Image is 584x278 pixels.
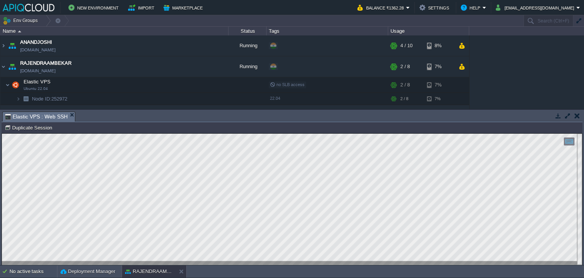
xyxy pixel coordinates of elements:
[7,35,17,56] img: AMDAwAAAACH5BAEAAAAALAAAAAABAAEAAAICRAEAOw==
[496,3,576,12] button: [EMAIL_ADDRESS][DOMAIN_NAME]
[0,35,6,56] img: AMDAwAAAACH5BAEAAAAALAAAAAABAAEAAAICRAEAOw==
[400,93,408,105] div: 2 / 8
[229,27,266,35] div: Status
[31,96,68,102] span: 252972
[1,27,228,35] div: Name
[23,79,52,85] a: Elastic VPSUbuntu 22.04
[229,35,267,56] div: Running
[5,112,68,121] span: Elastic VPS : Web SSH
[427,105,452,126] div: 8%
[31,96,68,102] a: Node ID:252972
[389,27,469,35] div: Usage
[5,77,10,93] img: AMDAwAAAACH5BAEAAAAALAAAAAABAAEAAAICRAEAOw==
[461,3,482,12] button: Help
[20,46,56,54] a: [DOMAIN_NAME]
[21,93,31,105] img: AMDAwAAAACH5BAEAAAAALAAAAAABAAEAAAICRAEAOw==
[0,56,6,77] img: AMDAwAAAACH5BAEAAAAALAAAAAABAAEAAAICRAEAOw==
[20,38,52,46] a: ANANDJOSHI
[20,59,71,67] a: RAJENDRAAMBEKAR
[427,56,452,77] div: 7%
[10,265,57,278] div: No active tasks
[23,78,52,85] span: Elastic VPS
[16,93,21,105] img: AMDAwAAAACH5BAEAAAAALAAAAAABAAEAAAICRAEAOw==
[229,105,267,126] div: Running
[270,96,280,101] span: 22.04
[5,124,54,131] button: Duplicate Session
[24,86,48,91] span: Ubuntu 22.04
[18,30,21,32] img: AMDAwAAAACH5BAEAAAAALAAAAAABAAEAAAICRAEAOw==
[128,3,157,12] button: Import
[10,77,21,93] img: AMDAwAAAACH5BAEAAAAALAAAAAABAAEAAAICRAEAOw==
[357,3,406,12] button: Balance ₹1362.28
[0,105,6,126] img: AMDAwAAAACH5BAEAAAAALAAAAAABAAEAAAICRAEAOw==
[400,56,410,77] div: 2 / 8
[68,3,121,12] button: New Environment
[32,96,51,102] span: Node ID:
[400,105,410,126] div: 4 / 8
[60,268,115,275] button: Deployment Manager
[427,77,452,93] div: 7%
[270,82,305,87] span: no SLB access
[163,3,205,12] button: Marketplace
[400,35,413,56] div: 4 / 10
[419,3,451,12] button: Settings
[229,56,267,77] div: Running
[20,67,56,75] a: [DOMAIN_NAME]
[3,4,54,11] img: APIQCloud
[7,56,17,77] img: AMDAwAAAACH5BAEAAAAALAAAAAABAAEAAAICRAEAOw==
[7,105,17,126] img: AMDAwAAAACH5BAEAAAAALAAAAAABAAEAAAICRAEAOw==
[400,77,410,93] div: 2 / 8
[125,268,173,275] button: RAJENDRAAMBEKAR
[427,93,452,105] div: 7%
[267,27,388,35] div: Tags
[3,15,40,26] button: Env Groups
[20,108,61,116] a: SUKUMARHALBE
[427,35,452,56] div: 8%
